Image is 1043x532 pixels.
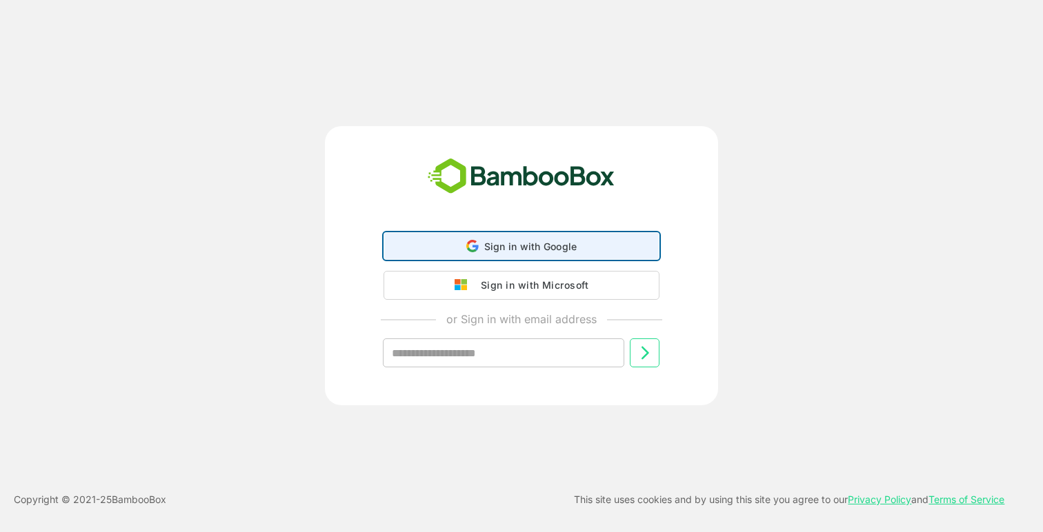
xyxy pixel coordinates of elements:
div: Sign in with Google [384,232,659,260]
img: google [455,279,474,291]
a: Privacy Policy [848,493,911,505]
button: Sign in with Microsoft [384,271,659,300]
p: Copyright © 2021- 25 BambooBox [14,491,166,508]
a: Terms of Service [928,493,1004,505]
img: bamboobox [420,154,622,199]
div: Sign in with Microsoft [474,276,588,294]
p: or Sign in with email address [446,311,597,327]
span: Sign in with Google [484,241,577,252]
p: This site uses cookies and by using this site you agree to our and [574,491,1004,508]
